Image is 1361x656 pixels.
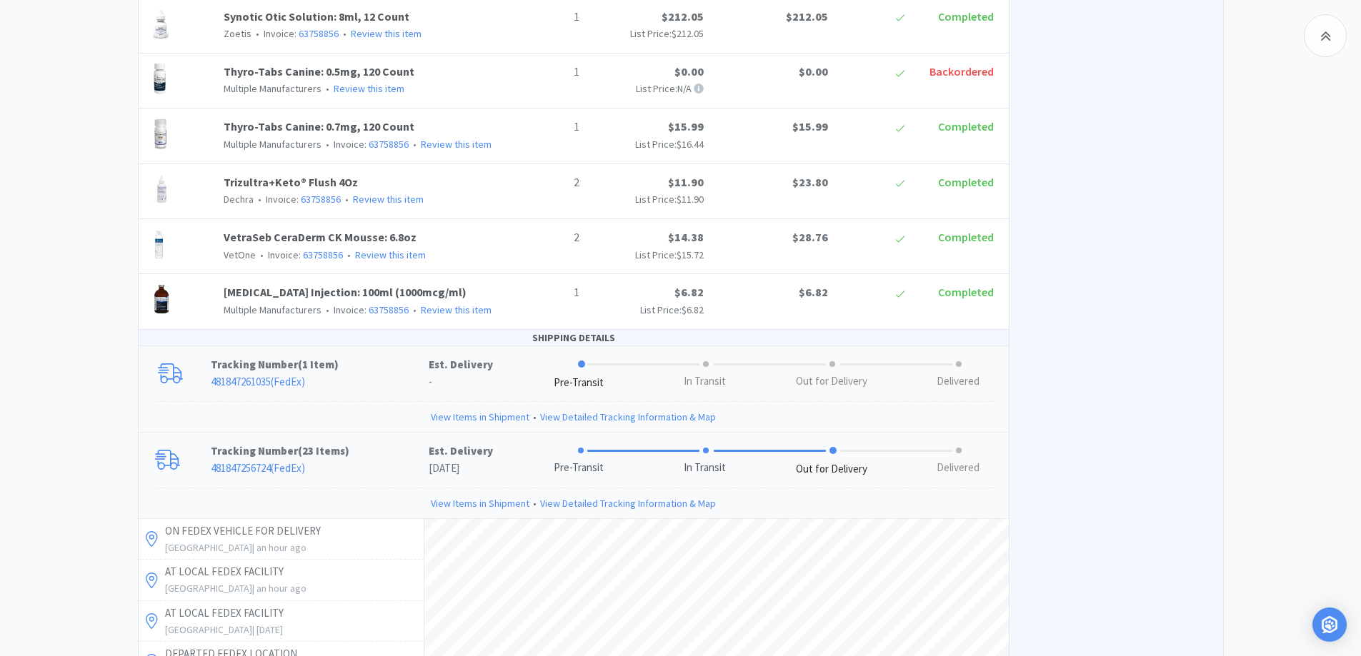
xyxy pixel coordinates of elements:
div: SHIPPING DETAILS [139,330,1009,346]
a: View Items in Shipment [431,495,529,511]
a: Review this item [351,27,422,40]
p: 1 [508,283,579,302]
span: $212.05 [786,9,828,24]
a: Review this item [353,193,424,206]
p: - [429,373,493,390]
a: Thyro-Tabs Canine: 0.5mg, 120 Count [224,64,414,79]
span: Zoetis [224,27,251,40]
span: $212.05 [662,9,704,24]
span: • [411,138,419,151]
span: Multiple Manufacturers [224,303,321,316]
span: $0.00 [799,64,828,79]
a: Review this item [334,82,404,95]
span: • [256,193,264,206]
span: Invoice: [254,193,341,206]
p: ON FEDEX VEHICLE FOR DELIVERY [165,523,420,540]
div: Delivered [937,460,979,476]
span: $11.90 [677,193,704,206]
span: • [324,138,331,151]
span: 1 Item [302,358,334,371]
span: $0.00 [674,64,704,79]
img: 908ef0cc3580425a92c25c3276c00cd4_457338.png [153,8,169,39]
img: 098768c9aa8a4dde8bd1357d632f4563_7006.png [153,63,166,94]
div: Out for Delivery [796,373,867,390]
img: 9a9f9db895b94321bf969bcc6ec57f0d_410478.png [153,228,165,260]
span: • [254,27,261,40]
span: Dechra [224,193,254,206]
span: • [343,193,351,206]
p: AT LOCAL FEDEX FACILITY [165,563,420,580]
div: In Transit [684,373,726,390]
a: Trizultra+Keto® Flush 4Oz [224,175,358,189]
p: Est. Delivery [429,356,493,373]
p: 1 [508,63,579,81]
div: Delivered [937,373,979,390]
span: $6.82 [682,303,704,316]
p: [GEOGRAPHIC_DATA] | an hour ago [165,540,420,555]
span: $23.80 [792,175,828,189]
span: $15.99 [792,119,828,133]
a: 63758856 [301,193,341,206]
span: Invoice: [321,138,409,151]
a: 481847256724(FedEx) [211,461,305,475]
div: Pre-Transit [554,375,604,391]
span: Completed [938,9,994,24]
p: AT LOCAL FEDEX FACILITY [165,605,420,622]
a: VetraSeb CeraDerm CK Mousse: 6.8oz [224,230,417,244]
span: $6.82 [674,285,704,299]
a: View Detailed Tracking Information & Map [540,409,716,425]
span: VetOne [224,248,256,261]
a: Synotic Otic Solution: 8ml, 12 Count [224,9,409,24]
img: a2010fae863c4c4aa1aa860ed8dc52f5_7058.png [153,283,170,315]
p: 2 [508,173,579,192]
span: Completed [938,175,994,189]
img: 91df99622ff64cc1bd5733f95abfbe22_18151.png [153,118,168,149]
div: Open Intercom Messenger [1312,607,1347,642]
a: Review this item [421,138,492,151]
span: $28.76 [792,230,828,244]
span: • [324,303,331,316]
span: • [341,27,349,40]
span: $15.99 [668,119,704,133]
span: • [324,82,331,95]
a: Review this item [421,303,492,316]
p: List Price: [591,191,704,207]
p: 2 [508,228,579,247]
p: List Price: N/A [591,81,704,96]
span: Backordered [929,64,994,79]
p: List Price: [591,136,704,152]
a: View Detailed Tracking Information & Map [540,495,716,511]
a: Review this item [355,248,426,261]
p: List Price: [591,302,704,318]
span: Completed [938,119,994,133]
p: Tracking Number ( ) [211,443,429,460]
p: [GEOGRAPHIC_DATA] | an hour ago [165,580,420,596]
p: 1 [508,118,579,136]
span: Invoice: [321,303,409,316]
span: $14.38 [668,230,704,244]
span: • [411,303,419,316]
p: [DATE] [429,460,493,477]
p: List Price: [591,26,704,41]
div: In Transit [684,460,726,476]
span: 23 Items [302,444,345,458]
span: Completed [938,285,994,299]
span: Multiple Manufacturers [224,82,321,95]
div: Out for Delivery [796,461,867,478]
span: • [345,248,353,261]
p: List Price: [591,247,704,263]
span: $16.44 [677,138,704,151]
a: 63758856 [299,27,339,40]
a: View Items in Shipment [431,409,529,425]
a: 63758856 [369,303,409,316]
span: $212.05 [672,27,704,40]
span: Invoice: [256,248,343,261]
span: $11.90 [668,175,704,189]
p: [GEOGRAPHIC_DATA] | [DATE] [165,622,420,637]
span: • [529,409,540,425]
p: 1 [508,8,579,26]
a: [MEDICAL_DATA] Injection: 100ml (1000mcg/ml) [224,285,467,299]
span: Multiple Manufacturers [224,138,321,151]
a: 63758856 [303,248,343,261]
span: • [258,248,266,261]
